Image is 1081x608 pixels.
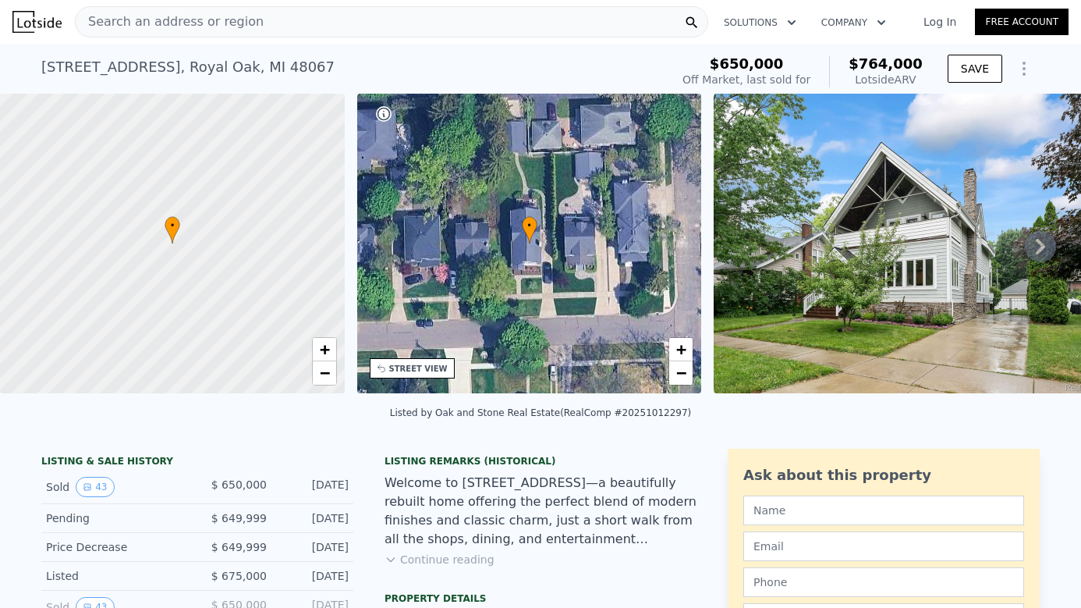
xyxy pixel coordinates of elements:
span: Search an address or region [76,12,264,31]
div: Price Decrease [46,539,185,555]
span: $ 650,000 [211,478,267,491]
div: Lotside ARV [849,72,923,87]
div: Listing Remarks (Historical) [385,455,696,468]
div: Listed by Oak and Stone Real Estate (RealComp #20251012297) [390,407,692,418]
div: Sold [46,477,185,497]
div: [DATE] [279,477,349,497]
span: • [522,219,537,233]
img: Lotside [12,11,62,33]
div: LISTING & SALE HISTORY [41,455,353,471]
span: + [676,340,686,359]
div: [DATE] [279,539,349,555]
button: View historical data [76,477,114,497]
div: Welcome to [STREET_ADDRESS]—a beautifully rebuilt home offering the perfect blend of modern finis... [385,474,696,549]
input: Phone [743,567,1024,597]
div: STREET VIEW [389,363,448,375]
a: Zoom in [669,338,693,361]
button: Show Options [1008,53,1040,84]
div: [DATE] [279,510,349,526]
div: • [165,216,180,244]
div: Listed [46,568,185,584]
span: $650,000 [710,55,784,72]
input: Email [743,532,1024,561]
button: Continue reading [385,552,494,567]
div: Off Market, last sold for [682,72,810,87]
span: − [676,363,686,382]
span: $764,000 [849,55,923,72]
button: Solutions [711,9,809,37]
button: SAVE [948,55,1002,83]
a: Free Account [975,9,1069,35]
span: $ 649,999 [211,541,267,553]
div: Ask about this property [743,464,1024,486]
input: Name [743,496,1024,525]
span: + [319,340,329,359]
a: Log In [905,14,975,30]
span: − [319,363,329,382]
span: $ 675,000 [211,570,267,582]
div: [STREET_ADDRESS] , Royal Oak , MI 48067 [41,56,335,78]
span: $ 649,999 [211,512,267,524]
div: • [522,216,537,244]
a: Zoom out [669,361,693,385]
div: [DATE] [279,568,349,584]
div: Property details [385,592,696,605]
div: Pending [46,510,185,526]
a: Zoom in [313,338,336,361]
button: Company [809,9,898,37]
span: • [165,219,180,233]
a: Zoom out [313,361,336,385]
